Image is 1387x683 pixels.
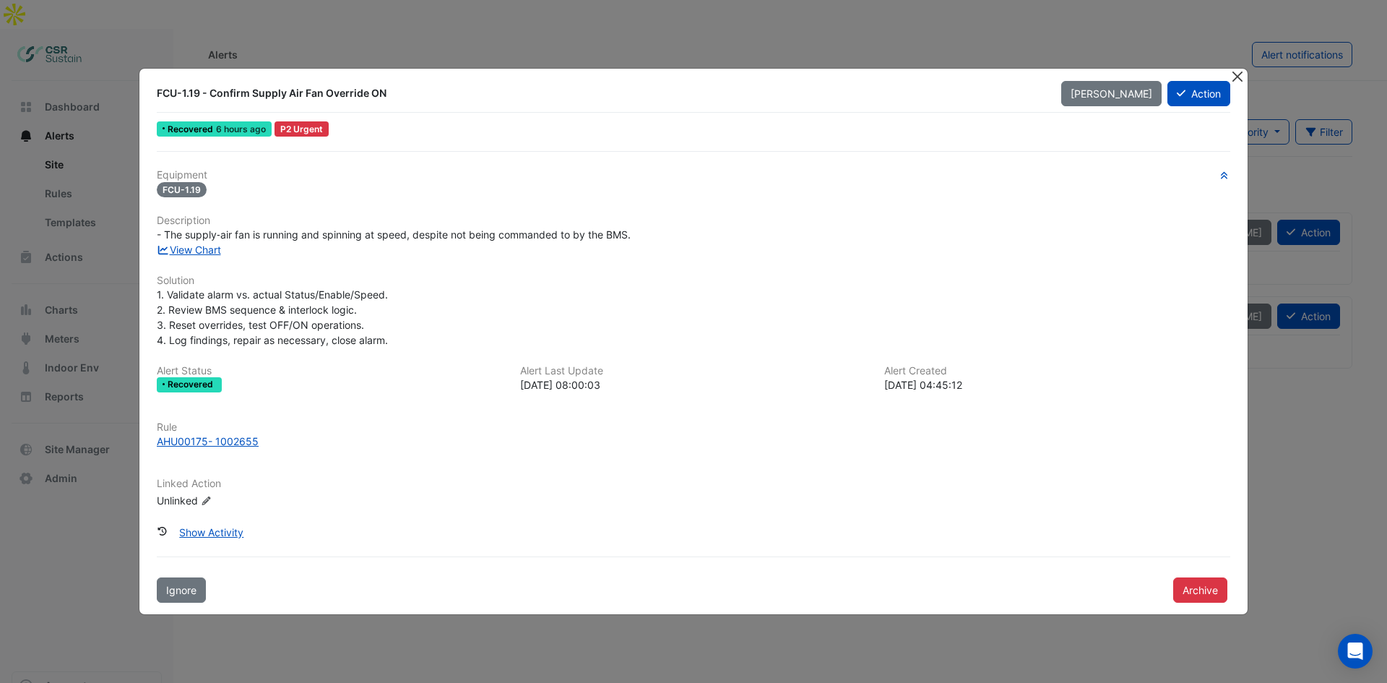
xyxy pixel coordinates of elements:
[157,228,631,241] span: - The supply‑air fan is running and spinning at speed, despite not being commanded to by the BMS.
[1230,69,1245,84] button: Close
[157,215,1230,227] h6: Description
[201,495,212,506] fa-icon: Edit Linked Action
[157,169,1230,181] h6: Equipment
[157,86,1044,100] div: FCU-1.19 - Confirm Supply Air Fan Override ON
[157,365,503,377] h6: Alert Status
[216,124,266,134] span: Wed 03-Sep-2025 08:00 BST
[157,244,221,256] a: View Chart
[884,365,1230,377] h6: Alert Created
[168,125,216,134] span: Recovered
[1167,81,1230,106] button: Action
[1173,577,1227,603] button: Archive
[1061,81,1162,106] button: [PERSON_NAME]
[520,365,866,377] h6: Alert Last Update
[157,434,1230,449] a: AHU00175- 1002655
[208,435,259,447] tcxspan: Call - 1002655 via 3CX
[157,288,388,346] span: 1. Validate alarm vs. actual Status/Enable/Speed. 2. Review BMS sequence & interlock logic. 3. Re...
[1338,634,1373,669] div: Open Intercom Messenger
[1071,87,1152,100] span: [PERSON_NAME]
[157,577,206,603] button: Ignore
[157,478,1230,490] h6: Linked Action
[275,121,329,137] div: P2 Urgent
[157,182,207,197] span: FCU-1.19
[157,275,1230,287] h6: Solution
[157,434,259,449] div: AHU00175
[157,492,330,507] div: Unlinked
[520,377,866,392] div: [DATE] 08:00:03
[884,377,1230,392] div: [DATE] 04:45:12
[166,584,196,596] span: Ignore
[170,520,253,545] button: Show Activity
[157,421,1230,434] h6: Rule
[168,380,216,389] span: Recovered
